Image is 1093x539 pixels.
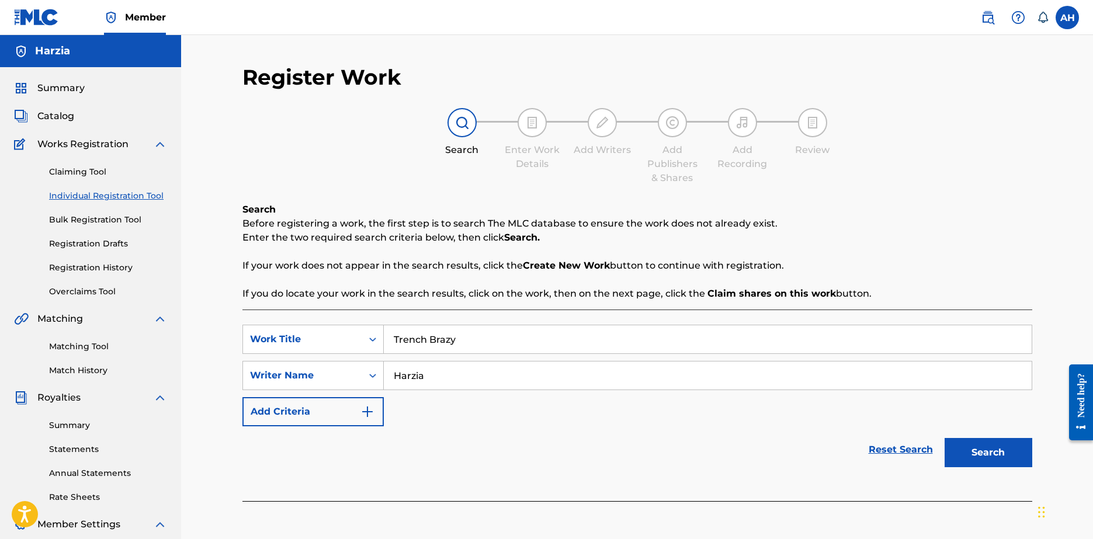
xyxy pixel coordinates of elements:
[1011,11,1025,25] img: help
[37,517,120,531] span: Member Settings
[14,312,29,326] img: Matching
[433,143,491,157] div: Search
[250,368,355,382] div: Writer Name
[242,217,1032,231] p: Before registering a work, the first step is to search The MLC database to ensure the work does n...
[504,232,540,243] strong: Search.
[1037,12,1049,23] div: Notifications
[14,81,28,95] img: Summary
[242,397,384,426] button: Add Criteria
[14,109,28,123] img: Catalog
[49,190,167,202] a: Individual Registration Tool
[14,391,28,405] img: Royalties
[49,166,167,178] a: Claiming Tool
[863,437,939,463] a: Reset Search
[49,419,167,432] a: Summary
[153,137,167,151] img: expand
[643,143,702,185] div: Add Publishers & Shares
[37,137,129,151] span: Works Registration
[242,287,1032,301] p: If you do locate your work in the search results, click on the work, then on the next page, click...
[49,238,167,250] a: Registration Drafts
[783,143,842,157] div: Review
[153,312,167,326] img: expand
[49,340,167,353] a: Matching Tool
[242,259,1032,273] p: If your work does not appear in the search results, click the button to continue with registration.
[503,143,561,171] div: Enter Work Details
[735,116,750,130] img: step indicator icon for Add Recording
[665,116,679,130] img: step indicator icon for Add Publishers & Shares
[104,11,118,25] img: Top Rightsholder
[14,137,29,151] img: Works Registration
[49,286,167,298] a: Overclaims Tool
[1038,495,1045,530] div: Drag
[35,44,70,58] h5: Harzia
[1060,356,1093,450] iframe: Resource Center
[455,116,469,130] img: step indicator icon for Search
[49,262,167,274] a: Registration History
[14,517,28,531] img: Member Settings
[49,491,167,503] a: Rate Sheets
[37,391,81,405] span: Royalties
[242,325,1032,473] form: Search Form
[153,517,167,531] img: expand
[49,467,167,479] a: Annual Statements
[49,364,167,377] a: Match History
[153,391,167,405] img: expand
[573,143,631,157] div: Add Writers
[1007,6,1030,29] div: Help
[242,64,401,91] h2: Register Work
[595,116,609,130] img: step indicator icon for Add Writers
[360,405,374,419] img: 9d2ae6d4665cec9f34b9.svg
[523,260,610,271] strong: Create New Work
[713,143,772,171] div: Add Recording
[37,81,85,95] span: Summary
[14,81,85,95] a: SummarySummary
[14,9,59,26] img: MLC Logo
[14,109,74,123] a: CatalogCatalog
[242,204,276,215] b: Search
[806,116,820,130] img: step indicator icon for Review
[125,11,166,24] span: Member
[976,6,1000,29] a: Public Search
[37,109,74,123] span: Catalog
[250,332,355,346] div: Work Title
[1035,483,1093,539] iframe: Chat Widget
[981,11,995,25] img: search
[49,214,167,226] a: Bulk Registration Tool
[242,231,1032,245] p: Enter the two required search criteria below, then click
[37,312,83,326] span: Matching
[707,288,836,299] strong: Claim shares on this work
[945,438,1032,467] button: Search
[525,116,539,130] img: step indicator icon for Enter Work Details
[49,443,167,455] a: Statements
[14,44,28,58] img: Accounts
[1056,6,1079,29] div: User Menu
